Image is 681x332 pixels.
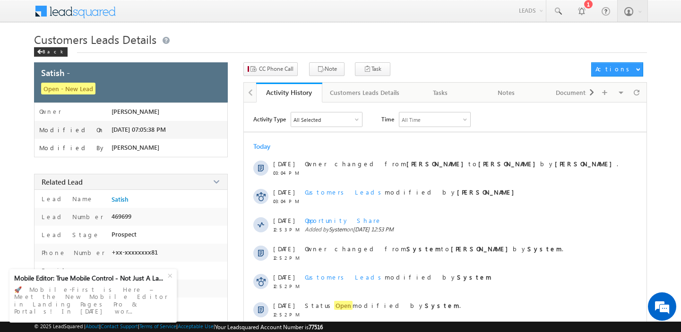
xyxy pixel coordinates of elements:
[273,170,302,176] span: 03:04 PM
[112,126,166,133] span: [DATE] 07:05:38 PM
[305,188,385,196] span: Customers Leads
[547,87,597,98] div: Documents
[14,283,172,318] div: 🚀 Mobile-First is Here – Meet the New Mobile Editor in Landing Pages Pro & Portals! In [DATE] wor...
[273,283,302,289] span: 12:52 PM
[309,323,323,331] span: 77516
[273,301,294,309] span: [DATE]
[481,87,531,98] div: Notes
[457,188,519,196] strong: [PERSON_NAME]
[112,213,131,220] span: 469699
[555,160,617,168] strong: [PERSON_NAME]
[334,301,353,310] span: Open
[305,273,491,281] span: modified by
[34,47,68,57] div: Back
[34,32,156,47] span: Customers Leads Details
[34,323,323,331] span: © 2025 LeadSquared | | | | |
[322,83,408,102] a: Customers Leads Details
[305,245,563,253] span: Owner changed from to by .
[425,301,459,309] strong: System
[457,273,491,281] strong: System
[39,144,106,152] label: Modified By
[381,112,394,126] span: Time
[39,230,100,238] label: Lead Stage
[474,83,540,102] a: Notes
[305,160,618,168] span: Owner changed from to by .
[305,301,461,310] span: Status modified by .
[291,112,362,127] div: All Selected
[215,323,323,331] span: Your Leadsquared Account Number is
[112,248,158,256] span: +xx-xxxxxxxx81
[595,65,633,73] div: Actions
[273,312,302,317] span: 12:52 PM
[329,226,346,233] span: System
[39,266,72,274] label: Email
[330,87,399,98] div: Customers Leads Details
[273,198,302,204] span: 03:04 PM
[305,226,619,233] span: Added by on
[163,267,179,283] div: +
[243,62,298,76] button: CC Phone Call
[415,87,465,98] div: Tasks
[451,245,513,253] strong: [PERSON_NAME]
[273,255,302,261] span: 12:52 PM
[101,323,138,329] a: Contact Support
[408,83,474,102] a: Tasks
[86,323,99,329] a: About
[39,213,103,221] label: Lead Number
[263,88,315,97] div: Activity History
[273,160,294,168] span: [DATE]
[406,160,468,168] strong: [PERSON_NAME]
[355,62,390,76] button: Task
[259,65,293,73] span: CC Phone Call
[293,117,321,123] div: All Selected
[39,248,105,256] label: Phone Number
[309,62,345,76] button: Note
[591,62,643,77] button: Actions
[406,245,441,253] strong: System
[273,245,294,253] span: [DATE]
[353,226,394,233] span: [DATE] 12:53 PM
[273,188,294,196] span: [DATE]
[305,188,519,196] span: modified by
[39,126,104,134] label: Modified On
[402,117,421,123] div: All Time
[178,323,214,329] a: Acceptable Use
[253,112,286,126] span: Activity Type
[273,216,294,224] span: [DATE]
[39,195,94,203] label: Lead Name
[14,274,166,282] div: Mobile Editor: True Mobile Control - Not Just A La...
[42,177,83,187] span: Related Lead
[273,227,302,232] span: 12:53 PM
[540,83,606,102] a: Documents
[305,273,385,281] span: Customers Leads
[112,230,137,238] span: Prospect
[41,83,95,94] span: Open - New Lead
[39,108,61,115] label: Owner
[112,108,159,115] span: [PERSON_NAME]
[112,196,129,203] a: Satish
[139,323,176,329] a: Terms of Service
[253,142,284,151] div: Today
[41,67,70,78] span: Satish -
[478,160,540,168] strong: [PERSON_NAME]
[305,216,382,224] span: Opportunity Share
[112,144,159,151] span: [PERSON_NAME]
[256,83,322,102] a: Activity History
[273,273,294,281] span: [DATE]
[527,245,562,253] strong: System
